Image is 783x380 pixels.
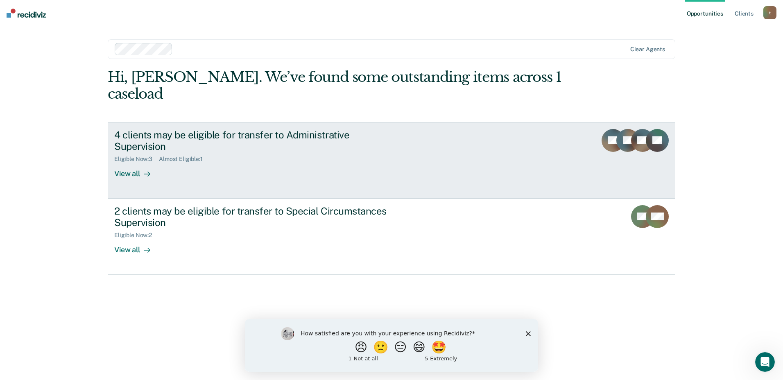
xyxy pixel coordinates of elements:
div: Eligible Now : 3 [114,156,159,163]
button: t [763,6,776,19]
div: Hi, [PERSON_NAME]. We’ve found some outstanding items across 1 caseload [108,69,562,102]
div: View all [114,239,160,255]
div: Almost Eligible : 1 [159,156,209,163]
div: Clear agents [630,46,665,53]
div: 2 clients may be eligible for transfer to Special Circumstances Supervision [114,205,402,229]
a: 2 clients may be eligible for transfer to Special Circumstances SupervisionEligible Now:2View all [108,199,675,275]
div: Eligible Now : 2 [114,232,158,239]
iframe: Survey by Kim from Recidiviz [245,319,538,372]
img: Recidiviz [7,9,46,18]
a: 4 clients may be eligible for transfer to Administrative SupervisionEligible Now:3Almost Eligible... [108,122,675,199]
div: 4 clients may be eligible for transfer to Administrative Supervision [114,129,402,153]
iframe: Intercom live chat [755,352,775,372]
div: View all [114,163,160,179]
